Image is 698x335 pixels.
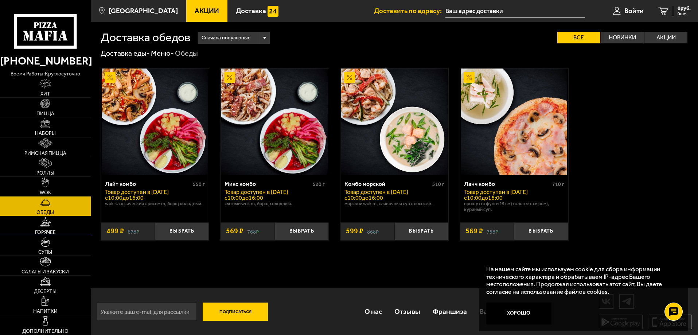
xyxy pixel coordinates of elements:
span: 599 ₽ [346,227,363,235]
img: Акционный [224,72,235,83]
button: Выбрать [275,222,329,240]
span: 550 г [193,181,205,187]
span: Пицца [36,111,54,116]
span: Товар доступен [105,188,146,195]
span: 0 руб. [678,6,691,11]
span: 569 ₽ [465,227,483,235]
span: Роллы [36,171,54,176]
a: АкционныйЛайт комбо [101,69,209,175]
img: Акционный [105,72,116,83]
span: Супы [38,250,52,255]
span: Доставить по адресу: [374,7,445,14]
input: Ваш адрес доставки [445,4,585,18]
img: Ланч комбо [461,69,567,175]
span: Товар доступен [225,188,266,195]
span: Горячее [35,230,56,235]
s: 868 ₽ [367,227,379,235]
span: c 10:00 до 16:00 [344,194,383,201]
span: Дополнительно [22,329,69,334]
h1: Доставка обедов [101,32,190,43]
span: 569 ₽ [226,227,243,235]
span: 710 г [552,181,564,187]
span: Римская пицца [24,151,66,156]
p: На нашем сайте мы используем cookie для сбора информации технического характера и обрабатываем IP... [486,265,677,296]
img: Микс комбо [221,69,328,175]
div: Ланч комбо [464,180,550,187]
span: в [DATE] [146,188,169,195]
s: 678 ₽ [128,227,139,235]
div: Обеды [175,49,198,58]
img: Акционный [344,72,355,83]
a: Франшиза [426,300,473,323]
span: WOK [40,190,51,195]
span: Напитки [33,309,58,314]
span: Салаты и закуски [22,269,69,274]
span: 0 шт. [678,12,691,16]
button: Выбрать [394,222,448,240]
input: Укажите ваш e-mail для рассылки [97,303,197,321]
span: c 10:00 до 16:00 [464,194,503,201]
span: 499 ₽ [106,227,124,235]
a: АкционныйКомбо морской [340,69,449,175]
span: в [DATE] [386,188,408,195]
label: Новинки [601,32,644,43]
a: Меню- [151,49,174,58]
span: в [DATE] [505,188,528,195]
div: Микс комбо [225,180,311,187]
span: Войти [624,7,644,14]
a: Отзывы [388,300,426,323]
div: Комбо морской [344,180,431,187]
span: в [DATE] [266,188,288,195]
img: Акционный [464,72,475,83]
a: АкционныйЛанч комбо [460,69,568,175]
span: Сначала популярные [202,31,250,45]
a: Вакансии [473,300,516,323]
span: Товар доступен [344,188,386,195]
p: Прошутто Фунги 25 см (толстое с сыром), Куриный суп. [464,201,564,213]
s: 768 ₽ [247,227,259,235]
button: Выбрать [155,222,209,240]
a: О нас [358,300,388,323]
button: Выбрать [514,222,568,240]
img: Комбо морской [341,69,448,175]
span: 520 г [313,181,325,187]
span: c 10:00 до 16:00 [225,194,263,201]
img: Лайт комбо [102,69,208,175]
label: Все [557,32,600,43]
label: Акции [644,32,687,43]
p: Wok классический с рисом M, Борщ холодный. [105,201,205,207]
p: Сытный Wok M, Борщ холодный. [225,201,325,207]
button: Хорошо [486,303,552,324]
span: Доставка [236,7,266,14]
a: АкционныйМикс комбо [221,69,329,175]
img: 15daf4d41897b9f0e9f617042186c801.svg [268,6,278,17]
p: Морской Wok M, Сливочный суп с лососем. [344,201,445,207]
span: c 10:00 до 16:00 [105,194,144,201]
span: Десерты [34,289,56,294]
span: 510 г [432,181,444,187]
span: Товар доступен [464,188,505,195]
a: Доставка еды- [101,49,150,58]
span: Наборы [35,131,56,136]
span: [GEOGRAPHIC_DATA] [109,7,178,14]
button: Подписаться [203,303,268,321]
span: Обеды [36,210,54,215]
span: Акции [195,7,219,14]
span: Хит [40,91,50,97]
s: 758 ₽ [487,227,498,235]
div: Лайт комбо [105,180,191,187]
